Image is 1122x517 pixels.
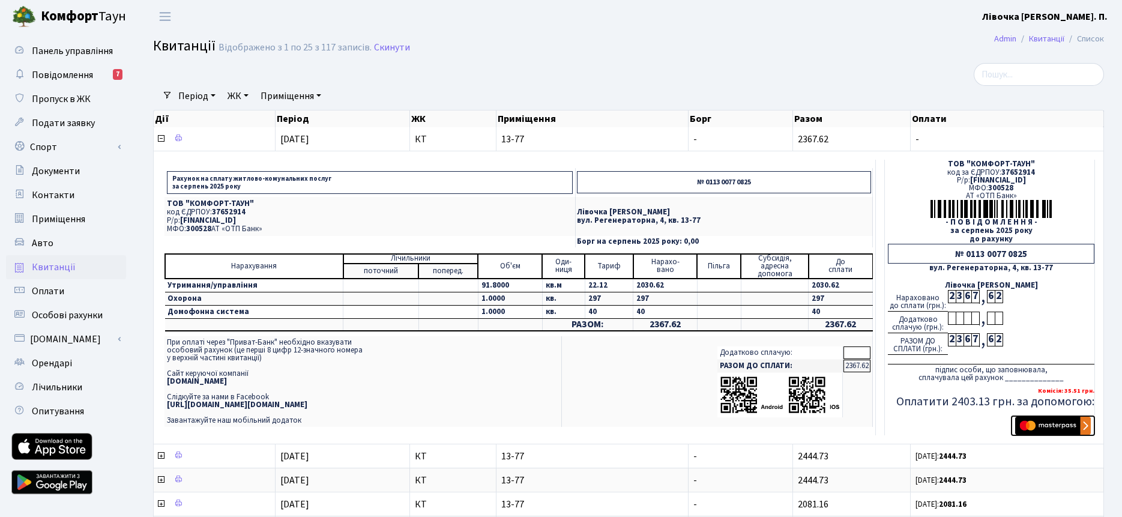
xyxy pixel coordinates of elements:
span: КТ [415,500,491,509]
td: 297 [585,292,633,305]
div: Лівочка [PERSON_NAME] [888,282,1094,289]
a: [DOMAIN_NAME] [6,327,126,351]
img: Masterpass [1015,417,1091,435]
img: logo.png [12,5,36,29]
div: код за ЄДРПОУ: [888,169,1094,177]
td: 91.8000 [478,279,542,292]
a: Приміщення [256,86,326,106]
div: 7 [971,290,979,303]
td: Лічильники [343,254,478,264]
span: Повідомлення [32,68,93,82]
p: Борг на серпень 2025 року: 0,00 [577,238,871,246]
b: [DOMAIN_NAME] [167,376,227,387]
span: Оплати [32,285,64,298]
a: Admin [994,32,1016,45]
small: [DATE]: [915,475,967,486]
div: Нараховано до сплати (грн.): [888,290,948,312]
th: Разом [793,110,911,127]
td: РАЗОМ ДО СПЛАТИ: [717,360,843,372]
p: Р/р: [167,217,573,225]
span: 13-77 [501,452,683,461]
td: Нарахо- вано [633,254,698,279]
span: Авто [32,237,53,250]
p: МФО: АТ «ОТП Банк» [167,225,573,233]
a: ЖК [223,86,253,106]
span: Особові рахунки [32,309,103,322]
td: 297 [633,292,698,305]
h5: Оплатити 2403.13 грн. за допомогою: [888,395,1094,409]
span: - [693,498,697,511]
th: Дії [154,110,276,127]
div: підпис особи, що заповнювала, сплачувала цей рахунок ______________ [888,364,1094,382]
span: Лічильники [32,381,82,394]
a: Спорт [6,135,126,159]
span: Приміщення [32,213,85,226]
b: Комфорт [41,7,98,26]
div: МФО: [888,184,1094,192]
p: Лівочка [PERSON_NAME] [577,208,871,216]
th: Оплати [911,110,1104,127]
span: Орендарі [32,357,72,370]
td: Охорона [165,292,343,305]
td: Тариф [585,254,633,279]
a: Період [173,86,220,106]
span: Документи [32,165,80,178]
td: 2367.62 [633,318,698,331]
td: При оплаті через "Приват-Банк" необхідно вказувати особовий рахунок (це перші 8 цифр 12-значного ... [164,336,561,427]
span: Контакти [32,189,74,202]
div: Відображено з 1 по 25 з 117 записів. [219,42,372,53]
td: Субсидія, адресна допомога [741,254,808,279]
span: КТ [415,135,491,144]
small: [DATE]: [915,499,967,510]
span: 37652914 [1001,167,1035,178]
span: [FINANCIAL_ID] [180,215,236,226]
div: - П О В І Д О М Л Е Н Н Я - [888,219,1094,226]
span: Пропуск в ЖК [32,92,91,106]
div: 2 [995,333,1003,346]
td: поточний [343,264,418,279]
a: Опитування [6,399,126,423]
span: Подати заявку [32,116,95,130]
a: Контакти [6,183,126,207]
td: 2030.62 [633,279,698,292]
div: 7 [971,333,979,346]
td: Пільга [697,254,741,279]
span: КТ [415,476,491,485]
td: До cплати [809,254,873,279]
span: 2444.73 [798,450,828,463]
th: ЖК [410,110,496,127]
div: № 0113 0077 0825 [888,244,1094,264]
div: 6 [964,290,971,303]
a: Авто [6,231,126,255]
input: Пошук... [974,63,1104,86]
div: вул. Регенераторна, 4, кв. 13-77 [888,264,1094,272]
a: Приміщення [6,207,126,231]
small: [DATE]: [915,451,967,462]
div: до рахунку [888,235,1094,243]
b: 2081.16 [939,499,967,510]
span: Квитанції [153,35,216,56]
a: Орендарі [6,351,126,375]
span: 13-77 [501,500,683,509]
span: 300528 [186,223,211,234]
td: Об'єм [478,254,542,279]
div: АТ «ОТП Банк» [888,192,1094,200]
a: Особові рахунки [6,303,126,327]
a: Повідомлення7 [6,63,126,87]
a: Оплати [6,279,126,303]
span: 2367.62 [798,133,828,146]
p: вул. Регенераторна, 4, кв. 13-77 [577,217,871,225]
span: Таун [41,7,126,27]
div: Додатково сплачую (грн.): [888,312,948,333]
span: 13-77 [501,476,683,485]
td: Нарахування [165,254,343,279]
div: 6 [987,333,995,346]
span: 2444.73 [798,474,828,487]
div: , [979,290,987,304]
span: [DATE] [280,474,309,487]
a: Документи [6,159,126,183]
td: 22.12 [585,279,633,292]
a: Пропуск в ЖК [6,87,126,111]
span: [DATE] [280,133,309,146]
span: - [693,450,697,463]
